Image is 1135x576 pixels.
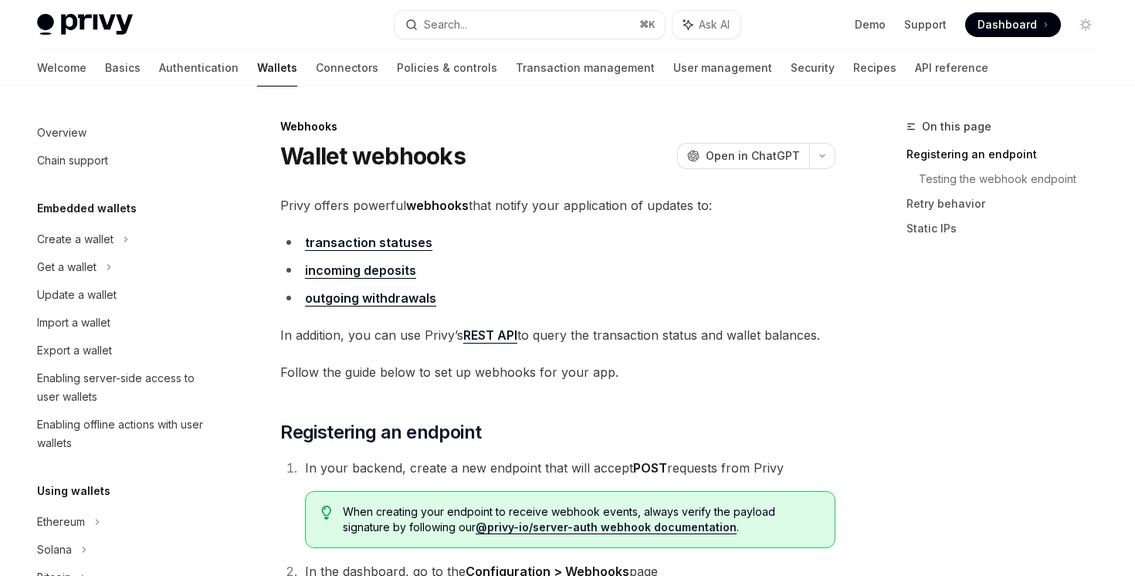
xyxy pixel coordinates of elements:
button: Search...⌘K [395,11,664,39]
a: Welcome [37,49,86,86]
a: Enabling server-side access to user wallets [25,364,222,411]
a: Testing the webhook endpoint [919,167,1110,191]
div: Get a wallet [37,258,97,276]
a: @privy-io/server-auth webhook documentation [476,520,737,534]
span: Open in ChatGPT [706,148,800,164]
span: In your backend, create a new endpoint that will accept requests from Privy [305,460,784,476]
a: Chain support [25,147,222,174]
span: Follow the guide below to set up webhooks for your app. [280,361,835,383]
button: Open in ChatGPT [677,143,809,169]
a: Static IPs [906,216,1110,241]
strong: POST [633,460,667,476]
span: When creating your endpoint to receive webhook events, always verify the payload signature by fol... [343,504,819,535]
span: On this page [922,117,991,136]
div: Create a wallet [37,230,113,249]
a: outgoing withdrawals [305,290,436,307]
div: Solana [37,540,72,559]
a: Overview [25,119,222,147]
a: API reference [915,49,988,86]
a: Retry behavior [906,191,1110,216]
strong: webhooks [406,198,469,213]
a: Enabling offline actions with user wallets [25,411,222,457]
a: Transaction management [516,49,655,86]
h5: Using wallets [37,482,110,500]
a: Security [791,49,835,86]
a: incoming deposits [305,263,416,279]
img: light logo [37,14,133,36]
h1: Wallet webhooks [280,142,466,170]
div: Export a wallet [37,341,112,360]
div: Overview [37,124,86,142]
div: Enabling offline actions with user wallets [37,415,213,452]
div: Ethereum [37,513,85,531]
h5: Embedded wallets [37,199,137,218]
span: Privy offers powerful that notify your application of updates to: [280,195,835,216]
span: Registering an endpoint [280,420,481,445]
a: Import a wallet [25,309,222,337]
a: REST API [463,327,517,344]
button: Toggle dark mode [1073,12,1098,37]
span: In addition, you can use Privy’s to query the transaction status and wallet balances. [280,324,835,346]
span: ⌘ K [639,19,656,31]
span: Dashboard [977,17,1037,32]
div: Chain support [37,151,108,170]
div: Import a wallet [37,313,110,332]
a: Dashboard [965,12,1061,37]
a: transaction statuses [305,235,432,251]
div: Webhooks [280,119,835,134]
div: Search... [424,15,467,34]
svg: Tip [321,506,332,520]
a: Basics [105,49,141,86]
div: Update a wallet [37,286,117,304]
button: Ask AI [673,11,740,39]
a: Export a wallet [25,337,222,364]
a: Wallets [257,49,297,86]
a: Support [904,17,947,32]
a: Connectors [316,49,378,86]
a: Registering an endpoint [906,142,1110,167]
a: Policies & controls [397,49,497,86]
a: Authentication [159,49,239,86]
a: User management [673,49,772,86]
div: Enabling server-side access to user wallets [37,369,213,406]
a: Update a wallet [25,281,222,309]
a: Recipes [853,49,896,86]
a: Demo [855,17,886,32]
span: Ask AI [699,17,730,32]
